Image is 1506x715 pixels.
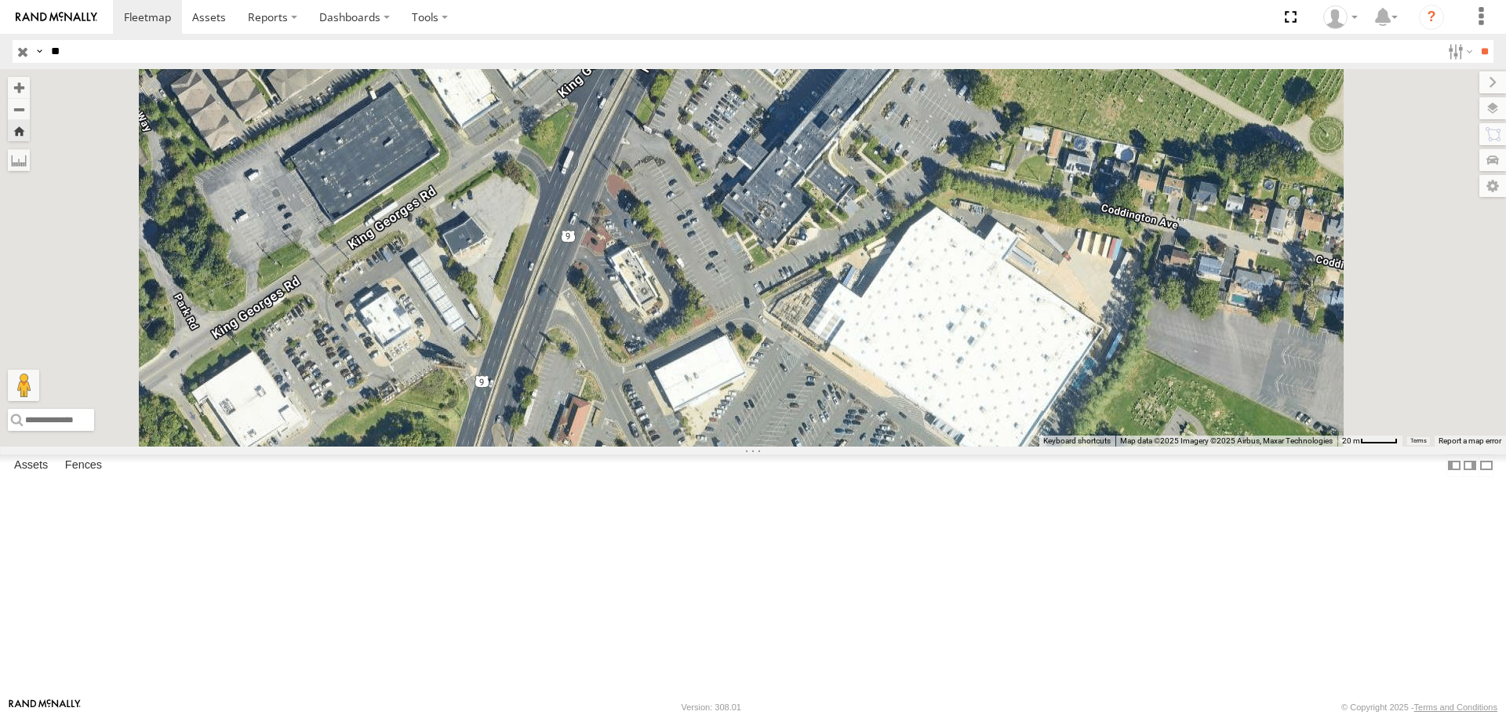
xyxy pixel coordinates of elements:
label: Hide Summary Table [1479,454,1494,477]
span: 20 m [1342,436,1360,445]
label: Dock Summary Table to the Left [1446,454,1462,477]
label: Assets [6,455,56,477]
a: Terms and Conditions [1414,702,1497,712]
button: Zoom Home [8,120,30,141]
a: Report a map error [1439,436,1501,445]
label: Fences [57,455,110,477]
span: Map data ©2025 Imagery ©2025 Airbus, Maxar Technologies [1120,436,1333,445]
a: Terms (opens in new tab) [1410,437,1427,443]
label: Dock Summary Table to the Right [1462,454,1478,477]
div: © Copyright 2025 - [1341,702,1497,712]
label: Search Query [33,40,45,63]
button: Zoom out [8,98,30,120]
label: Map Settings [1479,175,1506,197]
i: ? [1419,5,1444,30]
button: Zoom in [8,77,30,98]
div: Kerry Mac Phee [1318,5,1363,29]
label: Measure [8,149,30,171]
img: rand-logo.svg [16,12,97,23]
button: Drag Pegman onto the map to open Street View [8,370,39,401]
a: Visit our Website [9,699,81,715]
label: Search Filter Options [1442,40,1475,63]
button: Keyboard shortcuts [1043,436,1111,447]
button: Map Scale: 20 m per 44 pixels [1337,436,1402,447]
div: Version: 308.01 [682,702,741,712]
